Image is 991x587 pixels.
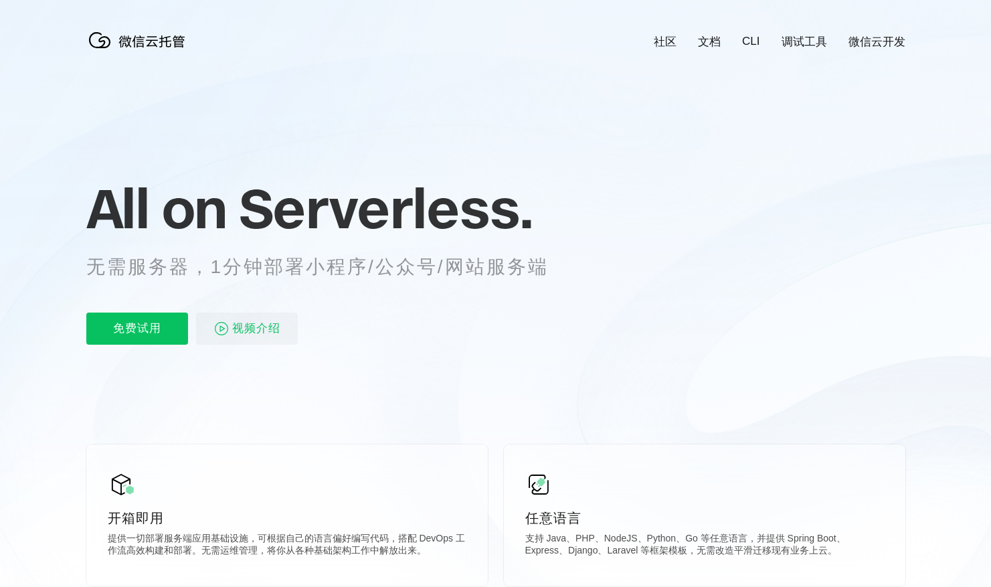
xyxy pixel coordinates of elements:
[108,533,466,560] p: 提供一切部署服务端应用基础设施，可根据自己的语言偏好编写代码，搭配 DevOps 工作流高效构建和部署。无需运维管理，将你从各种基础架构工作中解放出来。
[86,44,193,56] a: 微信云托管
[698,34,721,50] a: 文档
[86,254,573,280] p: 无需服务器，1分钟部署小程序/公众号/网站服务端
[108,509,466,527] p: 开箱即用
[742,35,759,48] a: CLI
[86,27,193,54] img: 微信云托管
[525,509,884,527] p: 任意语言
[654,34,677,50] a: 社区
[848,34,905,50] a: 微信云开发
[213,321,230,337] img: video_play.svg
[86,175,226,242] span: All on
[86,313,188,345] p: 免费试用
[239,175,533,242] span: Serverless.
[782,34,827,50] a: 调试工具
[232,313,280,345] span: 视频介绍
[525,533,884,560] p: 支持 Java、PHP、NodeJS、Python、Go 等任意语言，并提供 Spring Boot、Express、Django、Laravel 等框架模板，无需改造平滑迁移现有业务上云。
